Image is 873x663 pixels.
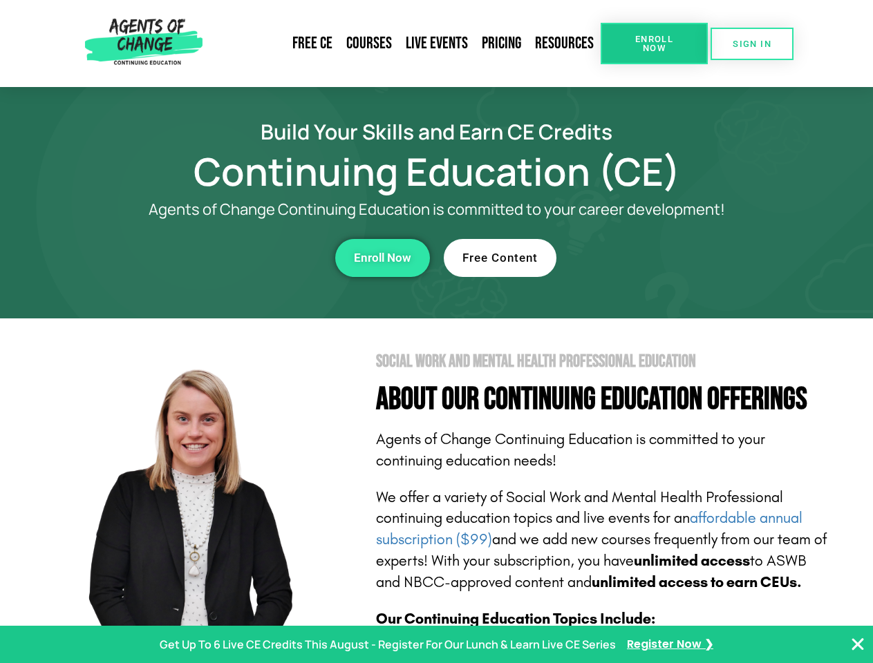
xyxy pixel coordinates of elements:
[399,28,475,59] a: Live Events
[627,635,713,655] a: Register Now ❯
[601,23,708,64] a: Enroll Now
[285,28,339,59] a: Free CE
[98,201,776,218] p: Agents of Change Continuing Education is committed to your career development!
[475,28,528,59] a: Pricing
[528,28,601,59] a: Resources
[733,39,771,48] span: SIGN IN
[376,430,765,470] span: Agents of Change Continuing Education is committed to your continuing education needs!
[43,155,831,187] h1: Continuing Education (CE)
[376,487,831,593] p: We offer a variety of Social Work and Mental Health Professional continuing education topics and ...
[376,610,655,628] b: Our Continuing Education Topics Include:
[376,384,831,415] h4: About Our Continuing Education Offerings
[160,635,616,655] p: Get Up To 6 Live CE Credits This August - Register For Our Lunch & Learn Live CE Series
[208,28,601,59] nav: Menu
[376,353,831,370] h2: Social Work and Mental Health Professional Education
[444,239,556,277] a: Free Content
[623,35,686,52] span: Enroll Now
[43,122,831,142] h2: Build Your Skills and Earn CE Credits
[339,28,399,59] a: Courses
[592,573,802,591] b: unlimited access to earn CEUs.
[849,636,866,653] button: Close Banner
[711,28,794,60] a: SIGN IN
[354,252,411,264] span: Enroll Now
[634,552,750,570] b: unlimited access
[335,239,430,277] a: Enroll Now
[462,252,538,264] span: Free Content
